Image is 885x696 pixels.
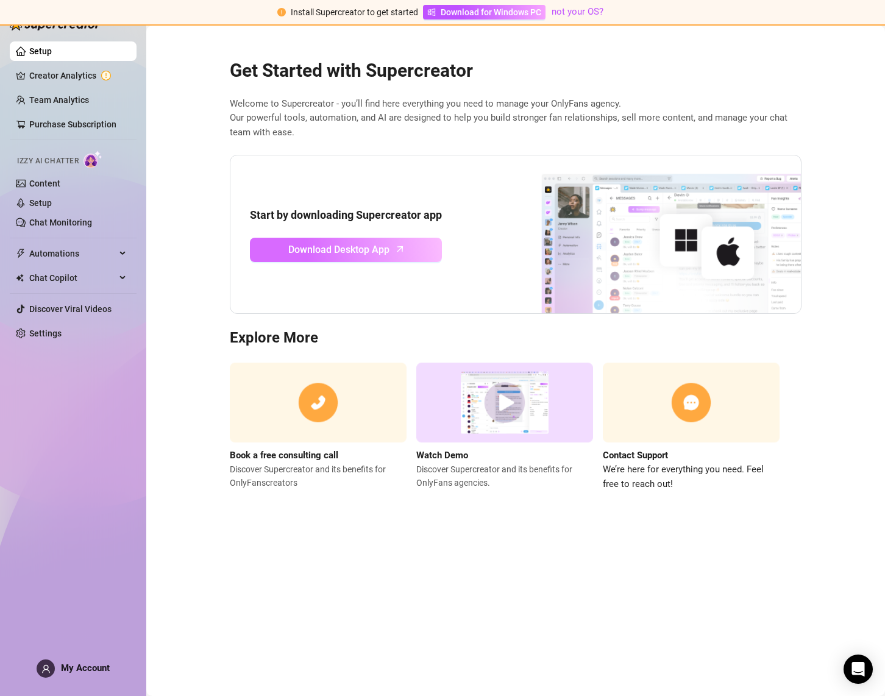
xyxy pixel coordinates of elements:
a: Purchase Subscription [29,119,116,129]
a: Download for Windows PC [423,5,546,20]
a: Content [29,179,60,188]
a: Chat Monitoring [29,218,92,227]
a: Discover Viral Videos [29,304,112,314]
span: Automations [29,244,116,263]
span: arrow-up [393,242,407,256]
a: Setup [29,46,52,56]
a: Book a free consulting callDiscover Supercreator and its benefits for OnlyFanscreators [230,363,407,491]
img: download app [496,155,801,314]
span: My Account [61,662,110,673]
a: Download Desktop Apparrow-up [250,238,442,262]
h2: Get Started with Supercreator [230,59,801,82]
a: Team Analytics [29,95,89,105]
span: user [41,664,51,673]
strong: Start by downloading Supercreator app [250,208,442,221]
a: Watch DemoDiscover Supercreator and its benefits for OnlyFans agencies. [416,363,593,491]
span: Discover Supercreator and its benefits for OnlyFans creators [230,463,407,489]
span: Download Desktop App [288,242,389,257]
span: Izzy AI Chatter [17,155,79,167]
strong: Contact Support [603,450,668,461]
img: supercreator demo [416,363,593,442]
strong: Watch Demo [416,450,468,461]
span: Discover Supercreator and its benefits for OnlyFans agencies. [416,463,593,489]
span: thunderbolt [16,249,26,258]
span: We’re here for everything you need. Feel free to reach out! [603,463,780,491]
div: Open Intercom Messenger [844,655,873,684]
a: Creator Analytics exclamation-circle [29,66,127,85]
span: Welcome to Supercreator - you’ll find here everything you need to manage your OnlyFans agency. Ou... [230,97,801,140]
span: Download for Windows PC [441,5,541,19]
img: Chat Copilot [16,274,24,282]
span: windows [427,8,436,16]
img: contact support [603,363,780,442]
strong: Book a free consulting call [230,450,338,461]
span: Chat Copilot [29,268,116,288]
span: exclamation-circle [277,8,286,16]
span: Install Supercreator to get started [291,7,418,17]
h3: Explore More [230,328,801,348]
img: consulting call [230,363,407,442]
a: Setup [29,198,52,208]
img: AI Chatter [84,151,102,168]
a: not your OS? [552,6,603,17]
a: Settings [29,328,62,338]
